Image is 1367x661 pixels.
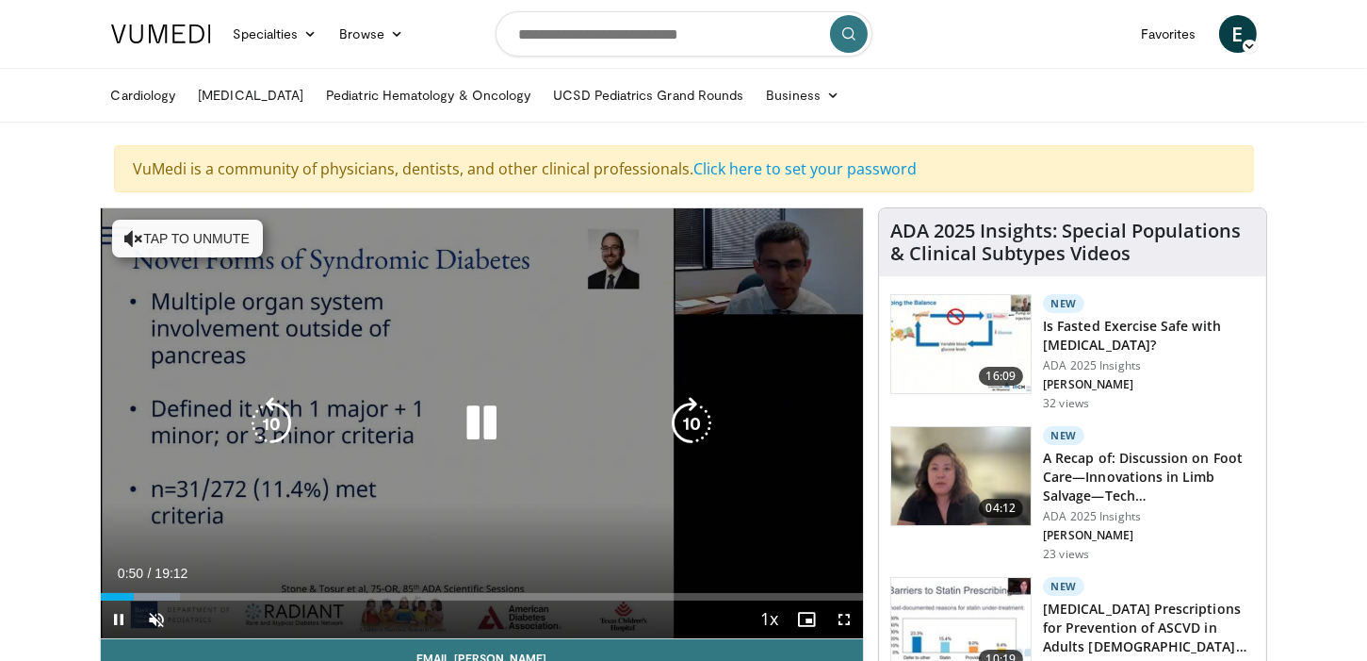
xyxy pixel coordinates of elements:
span: 0:50 [118,566,143,581]
p: New [1043,426,1084,445]
a: E [1219,15,1257,53]
p: New [1043,577,1084,596]
a: [MEDICAL_DATA] [187,76,315,114]
p: ADA 2025 Insights [1043,358,1255,373]
img: d10ac4fa-4849-4c71-8d92-f1981c03fb78.150x105_q85_crop-smart_upscale.jpg [891,427,1031,525]
button: Unmute [138,601,176,638]
img: VuMedi Logo [111,25,211,43]
span: 04:12 [979,499,1024,518]
p: [PERSON_NAME] [1043,528,1255,543]
span: / [148,566,152,581]
a: Cardiology [100,76,187,114]
button: Enable picture-in-picture mode [788,601,825,638]
h3: [MEDICAL_DATA] Prescriptions for Prevention of ASCVD in Adults [DEMOGRAPHIC_DATA]… [1043,600,1255,656]
video-js: Video Player [101,208,864,639]
a: Business [755,76,851,114]
button: Playback Rate [750,601,788,638]
a: Browse [328,15,415,53]
a: 16:09 New Is Fasted Exercise Safe with [MEDICAL_DATA]? ADA 2025 Insights [PERSON_NAME] 32 views [890,294,1255,411]
a: Pediatric Hematology & Oncology [315,76,542,114]
p: 23 views [1043,547,1089,562]
button: Fullscreen [825,601,863,638]
a: Click here to set your password [694,158,918,179]
span: 19:12 [155,566,187,581]
button: Pause [101,601,138,638]
p: 32 views [1043,396,1089,411]
p: New [1043,294,1084,313]
h3: A Recap of: Discussion on Foot Care—Innovations in Limb Salvage—Tech… [1043,449,1255,505]
a: UCSD Pediatrics Grand Rounds [542,76,755,114]
div: VuMedi is a community of physicians, dentists, and other clinical professionals. [114,145,1254,192]
h3: Is Fasted Exercise Safe with [MEDICAL_DATA]? [1043,317,1255,355]
img: da7aec45-d37b-4722-9fe9-04c8b7c4ab48.150x105_q85_crop-smart_upscale.jpg [891,295,1031,393]
h4: ADA 2025 Insights: Special Populations & Clinical Subtypes Videos [890,220,1255,265]
a: Specialties [222,15,329,53]
a: Favorites [1130,15,1208,53]
span: 16:09 [979,367,1024,386]
a: 04:12 New A Recap of: Discussion on Foot Care—Innovations in Limb Salvage—Tech… ADA 2025 Insights... [890,426,1255,562]
input: Search topics, interventions [496,11,872,57]
p: ADA 2025 Insights [1043,509,1255,524]
p: [PERSON_NAME] [1043,377,1255,392]
button: Tap to unmute [112,220,263,257]
div: Progress Bar [101,593,864,601]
